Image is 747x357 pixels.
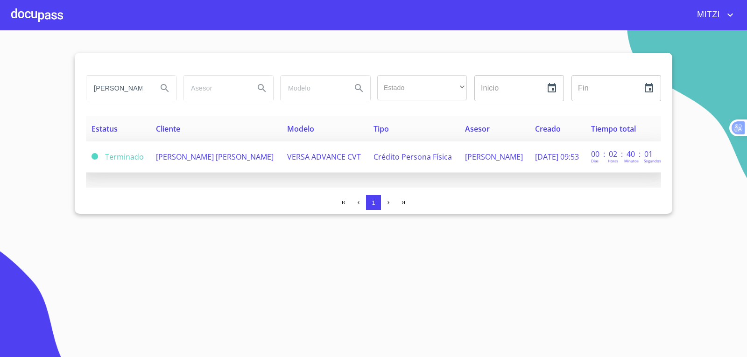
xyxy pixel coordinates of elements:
[287,152,361,162] span: VERSA ADVANCE CVT
[373,152,452,162] span: Crédito Persona Física
[644,158,661,163] p: Segundos
[373,124,389,134] span: Tipo
[377,75,467,100] div: ​
[608,158,618,163] p: Horas
[156,152,274,162] span: [PERSON_NAME] [PERSON_NAME]
[92,153,98,160] span: Terminado
[183,76,247,101] input: search
[465,152,523,162] span: [PERSON_NAME]
[372,199,375,206] span: 1
[535,124,561,134] span: Creado
[251,77,273,99] button: Search
[690,7,725,22] span: MITZI
[624,158,639,163] p: Minutos
[591,158,599,163] p: Dias
[465,124,490,134] span: Asesor
[154,77,176,99] button: Search
[86,76,150,101] input: search
[92,124,118,134] span: Estatus
[366,195,381,210] button: 1
[105,152,144,162] span: Terminado
[690,7,736,22] button: account of current user
[281,76,344,101] input: search
[156,124,180,134] span: Cliente
[591,149,654,159] p: 00 : 02 : 40 : 01
[591,124,636,134] span: Tiempo total
[535,152,579,162] span: [DATE] 09:53
[287,124,314,134] span: Modelo
[348,77,370,99] button: Search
